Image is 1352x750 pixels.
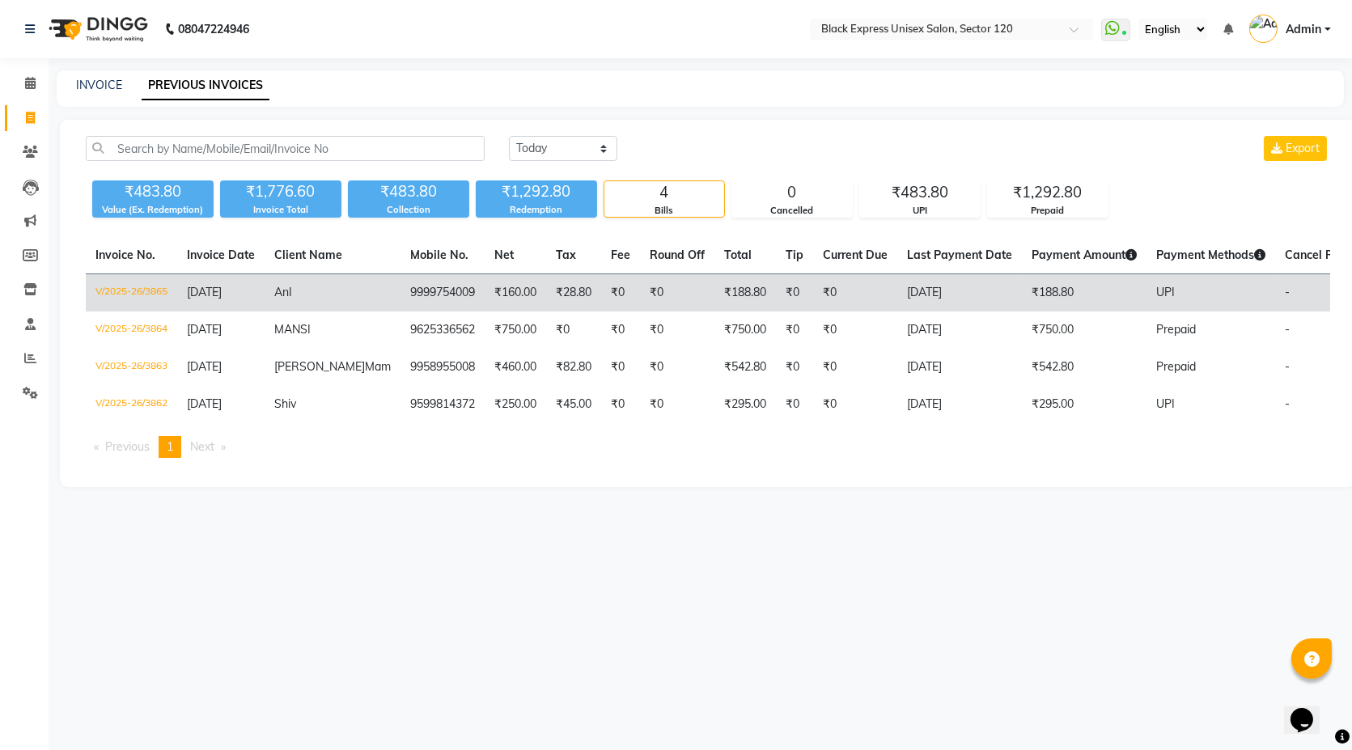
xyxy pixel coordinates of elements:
[776,274,813,312] td: ₹0
[601,311,640,349] td: ₹0
[813,274,897,312] td: ₹0
[1156,248,1265,262] span: Payment Methods
[485,311,546,349] td: ₹750.00
[776,386,813,423] td: ₹0
[776,311,813,349] td: ₹0
[485,386,546,423] td: ₹250.00
[1156,285,1175,299] span: UPI
[1022,386,1146,423] td: ₹295.00
[640,274,714,312] td: ₹0
[1032,248,1137,262] span: Payment Amount
[604,204,724,218] div: Bills
[1249,15,1278,43] img: Admin
[410,248,468,262] span: Mobile No.
[1156,396,1175,411] span: UPI
[1022,274,1146,312] td: ₹188.80
[86,136,485,161] input: Search by Name/Mobile/Email/Invoice No
[401,349,485,386] td: 9958955008
[92,180,214,203] div: ₹483.80
[714,386,776,423] td: ₹295.00
[401,311,485,349] td: 9625336562
[556,248,576,262] span: Tax
[897,349,1022,386] td: [DATE]
[365,359,391,374] span: Mam
[546,274,601,312] td: ₹28.80
[813,386,897,423] td: ₹0
[274,322,311,337] span: MANSI
[1156,359,1196,374] span: Prepaid
[823,248,888,262] span: Current Due
[776,349,813,386] td: ₹0
[1156,322,1196,337] span: Prepaid
[611,248,630,262] span: Fee
[401,386,485,423] td: 9599814372
[604,181,724,204] div: 4
[476,203,597,217] div: Redemption
[732,204,852,218] div: Cancelled
[1285,359,1290,374] span: -
[1284,685,1336,734] iframe: chat widget
[714,274,776,312] td: ₹188.80
[187,322,222,337] span: [DATE]
[601,386,640,423] td: ₹0
[988,204,1108,218] div: Prepaid
[897,274,1022,312] td: [DATE]
[601,274,640,312] td: ₹0
[41,6,152,52] img: logo
[640,349,714,386] td: ₹0
[105,439,150,454] span: Previous
[485,349,546,386] td: ₹460.00
[813,349,897,386] td: ₹0
[813,311,897,349] td: ₹0
[220,180,341,203] div: ₹1,776.60
[187,359,222,374] span: [DATE]
[178,6,249,52] b: 08047224946
[86,436,1330,458] nav: Pagination
[1285,322,1290,337] span: -
[724,248,752,262] span: Total
[348,180,469,203] div: ₹483.80
[190,439,214,454] span: Next
[601,349,640,386] td: ₹0
[76,78,122,92] a: INVOICE
[274,396,296,411] span: Shiv
[860,181,980,204] div: ₹483.80
[714,311,776,349] td: ₹750.00
[1022,311,1146,349] td: ₹750.00
[860,204,980,218] div: UPI
[1022,349,1146,386] td: ₹542.80
[274,359,365,374] span: [PERSON_NAME]
[187,396,222,411] span: [DATE]
[988,181,1108,204] div: ₹1,292.80
[907,248,1012,262] span: Last Payment Date
[485,274,546,312] td: ₹160.00
[1286,21,1321,38] span: Admin
[476,180,597,203] div: ₹1,292.80
[142,71,269,100] a: PREVIOUS INVOICES
[1285,396,1290,411] span: -
[274,285,292,299] span: AnI
[1286,141,1320,155] span: Export
[92,203,214,217] div: Value (Ex. Redemption)
[86,274,177,312] td: V/2025-26/3865
[274,248,342,262] span: Client Name
[640,386,714,423] td: ₹0
[95,248,155,262] span: Invoice No.
[401,274,485,312] td: 9999754009
[650,248,705,262] span: Round Off
[86,386,177,423] td: V/2025-26/3862
[714,349,776,386] td: ₹542.80
[86,349,177,386] td: V/2025-26/3863
[897,311,1022,349] td: [DATE]
[546,349,601,386] td: ₹82.80
[546,311,601,349] td: ₹0
[1264,136,1327,161] button: Export
[348,203,469,217] div: Collection
[897,386,1022,423] td: [DATE]
[1285,285,1290,299] span: -
[220,203,341,217] div: Invoice Total
[187,285,222,299] span: [DATE]
[640,311,714,349] td: ₹0
[786,248,803,262] span: Tip
[86,311,177,349] td: V/2025-26/3864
